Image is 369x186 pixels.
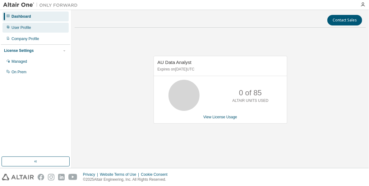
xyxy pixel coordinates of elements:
p: ALTAIR UNITS USED [232,98,268,103]
img: Altair One [3,2,81,8]
button: Contact Sales [327,15,362,25]
div: Privacy [83,172,100,177]
div: Managed [12,59,27,64]
div: Company Profile [12,36,39,41]
div: User Profile [12,25,31,30]
div: Cookie Consent [141,172,171,177]
p: © 2025 Altair Engineering, Inc. All Rights Reserved. [83,177,171,182]
img: instagram.svg [48,174,54,180]
div: Website Terms of Use [100,172,141,177]
p: 0 of 85 [239,88,262,98]
img: youtube.svg [68,174,77,180]
img: linkedin.svg [58,174,65,180]
p: Expires on [DATE] UTC [158,67,282,72]
img: facebook.svg [38,174,44,180]
img: altair_logo.svg [2,174,34,180]
a: View License Usage [203,115,237,119]
div: Dashboard [12,14,31,19]
div: On Prem [12,70,26,75]
span: AU Data Analyst [158,60,191,65]
div: License Settings [4,48,34,53]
